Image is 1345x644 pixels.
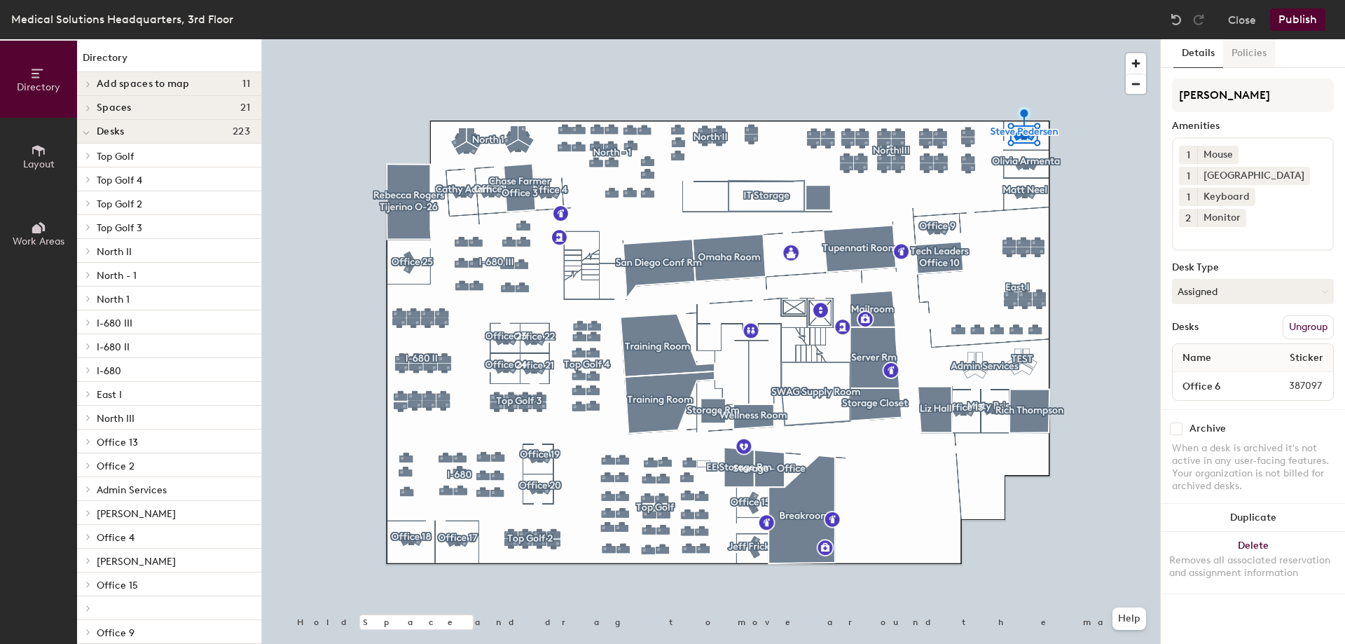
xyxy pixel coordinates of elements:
button: Close [1228,8,1256,31]
button: Assigned [1172,279,1334,304]
span: Name [1175,345,1218,371]
span: 1 [1187,190,1190,205]
span: 223 [233,126,250,137]
span: 11 [242,78,250,90]
div: Monitor [1197,209,1246,227]
button: Ungroup [1283,315,1334,339]
span: [PERSON_NAME] [97,508,176,520]
div: [GEOGRAPHIC_DATA] [1197,167,1310,185]
button: Publish [1270,8,1325,31]
span: Desks [97,126,124,137]
span: 1 [1187,148,1190,163]
span: 21 [240,102,250,114]
span: Office 4 [97,532,134,544]
div: Archive [1189,423,1226,434]
span: I-680 [97,365,121,377]
span: Office 9 [97,627,134,639]
span: Office 2 [97,460,134,472]
button: Help [1112,608,1146,630]
span: [PERSON_NAME] [97,556,176,568]
div: Keyboard [1197,188,1255,206]
div: Desk Type [1172,262,1334,273]
button: 1 [1179,167,1197,185]
span: East I [97,389,122,401]
span: Directory [17,81,60,93]
span: Top Golf 4 [97,174,142,186]
span: Top Golf 2 [97,198,142,210]
span: I-680 II [97,341,130,353]
img: Redo [1192,13,1206,27]
div: When a desk is archived it's not active in any user-facing features. Your organization is not bil... [1172,442,1334,493]
span: 1 [1187,169,1190,184]
button: 1 [1179,188,1197,206]
input: Unnamed desk [1175,376,1255,396]
span: Top Golf [97,151,134,163]
span: Office 15 [97,580,138,591]
button: Details [1173,39,1223,68]
span: 2 [1185,211,1191,226]
span: Admin Services [97,484,167,496]
span: Sticker [1283,345,1330,371]
span: Add spaces to map [97,78,190,90]
button: DeleteRemoves all associated reservation and assignment information [1161,532,1345,594]
button: 2 [1179,209,1197,227]
h1: Directory [77,50,261,72]
span: Top Golf 3 [97,222,142,234]
span: Office 13 [97,437,138,448]
button: Duplicate [1161,504,1345,532]
span: Layout [23,158,55,170]
span: North II [97,246,132,258]
span: Spaces [97,102,132,114]
button: 1 [1179,146,1197,164]
div: Removes all associated reservation and assignment information [1169,554,1337,580]
span: 387097 [1255,378,1330,394]
div: Amenities [1172,121,1334,132]
span: North 1 [97,294,130,306]
span: North III [97,413,134,425]
button: Policies [1223,39,1275,68]
div: Desks [1172,322,1199,333]
div: Mouse [1197,146,1239,164]
img: Undo [1169,13,1183,27]
span: North - 1 [97,270,137,282]
div: Medical Solutions Headquarters, 3rd Floor [11,11,233,28]
span: Work Areas [13,235,64,247]
span: I-680 III [97,317,132,329]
